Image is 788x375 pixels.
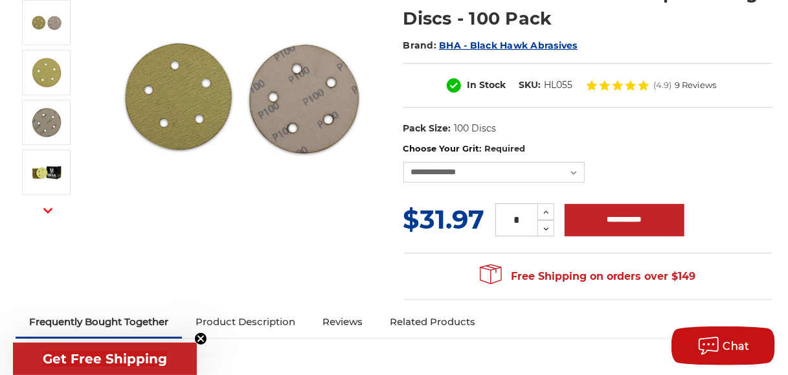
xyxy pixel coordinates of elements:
[671,326,775,365] button: Chat
[16,308,182,336] a: Frequently Bought Together
[30,6,63,39] img: 5 inch 5 hole hook and loop sanding disc
[30,56,63,89] img: 5 inch hook & loop disc 5 VAC Hole
[484,143,525,153] small: Required
[376,308,489,336] a: Related Products
[194,332,207,345] button: Close teaser
[480,264,696,290] span: Free Shipping on orders over $149
[403,203,485,235] span: $31.97
[653,81,671,89] span: (4.9)
[43,351,167,367] span: Get Free Shipping
[519,78,541,92] dt: SKU:
[309,308,376,336] a: Reviews
[182,308,309,336] a: Product Description
[675,81,716,89] span: 9 Reviews
[439,40,578,51] a: BHA - Black Hawk Abrasives
[32,196,63,224] button: Next
[403,122,451,135] dt: Pack Size:
[13,343,197,375] div: Get Free ShippingClose teaser
[403,40,437,51] span: Brand:
[544,78,572,92] dd: HL055
[454,122,496,135] dd: 100 Discs
[723,340,750,352] span: Chat
[467,79,506,91] span: In Stock
[403,142,772,155] label: Choose Your Grit:
[30,156,63,188] img: 5" x 5 Hole Gold Hook & Loop Sanding Discs - 100 Pack
[30,106,63,139] img: velcro backed 5 hole sanding disc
